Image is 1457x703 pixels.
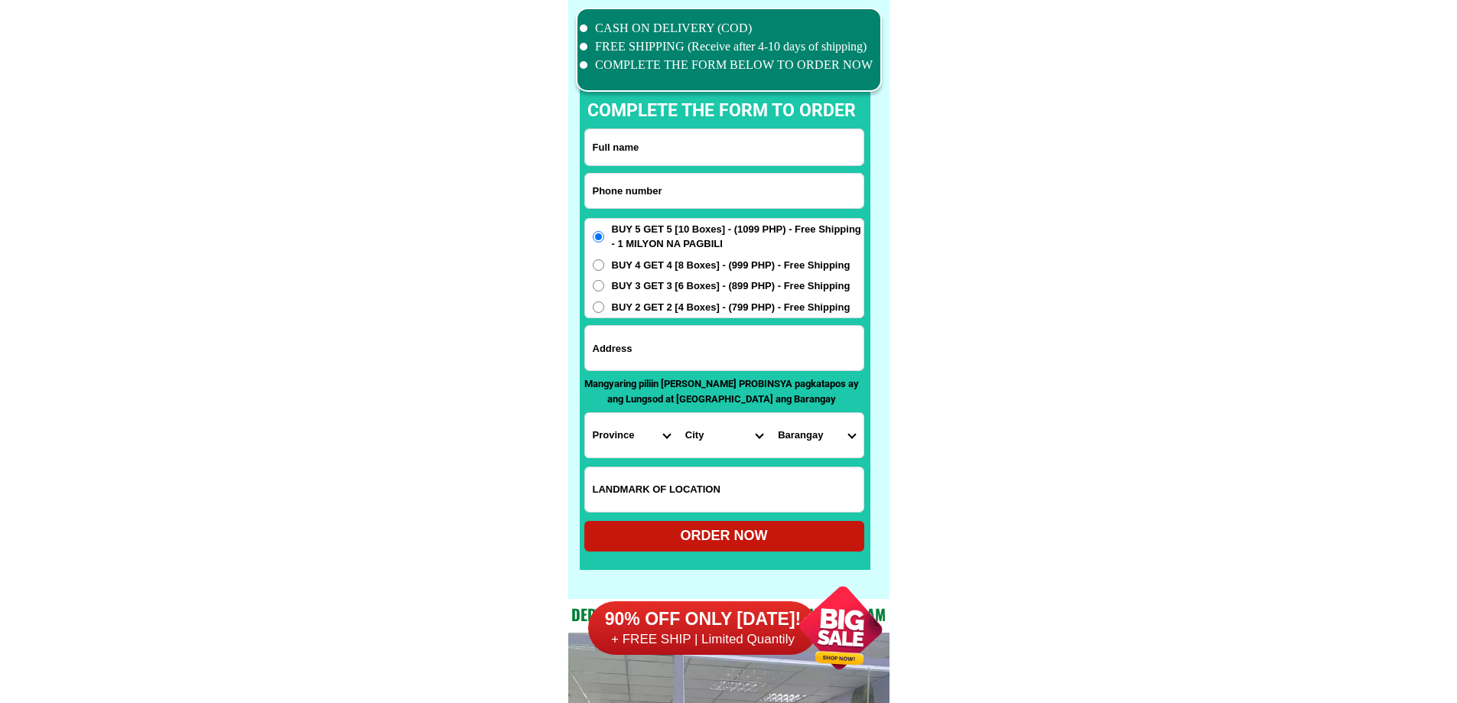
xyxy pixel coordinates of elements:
li: CASH ON DELIVERY (COD) [580,19,873,37]
div: ORDER NOW [584,526,864,546]
span: BUY 3 GET 3 [6 Boxes] - (899 PHP) - Free Shipping [612,278,850,294]
input: BUY 3 GET 3 [6 Boxes] - (899 PHP) - Free Shipping [593,280,604,291]
h6: 90% OFF ONLY [DATE]! [588,608,818,631]
input: BUY 4 GET 4 [8 Boxes] - (999 PHP) - Free Shipping [593,259,604,271]
li: COMPLETE THE FORM BELOW TO ORDER NOW [580,56,873,74]
input: Input address [585,326,863,370]
input: Input phone_number [585,174,863,208]
input: BUY 2 GET 2 [4 Boxes] - (799 PHP) - Free Shipping [593,301,604,313]
h6: + FREE SHIP | Limited Quantily [588,631,818,648]
select: Select commune [770,413,863,457]
select: Select district [678,413,770,457]
input: BUY 5 GET 5 [10 Boxes] - (1099 PHP) - Free Shipping - 1 MILYON NA PAGBILI [593,231,604,242]
span: BUY 5 GET 5 [10 Boxes] - (1099 PHP) - Free Shipping - 1 MILYON NA PAGBILI [612,222,863,252]
input: Input full_name [585,129,863,165]
select: Select province [585,413,678,457]
h2: Dedicated and professional consulting team [568,603,889,626]
input: Input LANDMARKOFLOCATION [585,467,863,512]
li: FREE SHIPPING (Receive after 4-10 days of shipping) [580,37,873,56]
p: complete the form to order [572,98,871,125]
p: Mangyaring piliin [PERSON_NAME] PROBINSYA pagkatapos ay ang Lungsod at [GEOGRAPHIC_DATA] ang Bara... [584,376,860,406]
span: BUY 2 GET 2 [4 Boxes] - (799 PHP) - Free Shipping [612,300,850,315]
span: BUY 4 GET 4 [8 Boxes] - (999 PHP) - Free Shipping [612,258,850,273]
